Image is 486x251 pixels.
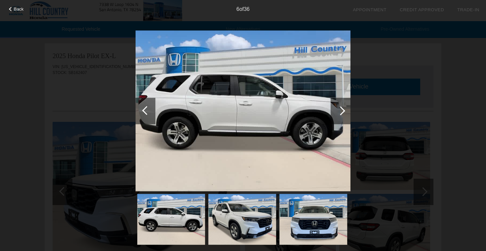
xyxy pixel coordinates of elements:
[400,7,444,12] a: Credit Approved
[353,7,386,12] a: Appointment
[279,194,347,245] img: 9808e3634ac06a384cc4843dbad1ecf4x.jpg
[136,30,350,192] img: 2daa02d9ef037eadd11611a98e39492ex.jpg
[244,6,250,12] span: 36
[137,194,205,245] img: 2daa02d9ef037eadd11611a98e39492ex.jpg
[14,7,24,12] span: Back
[236,6,239,12] span: 6
[208,194,276,245] img: d086bc752e653c94a4c1e9c40e79aedcx.jpg
[457,7,479,12] a: Trade-In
